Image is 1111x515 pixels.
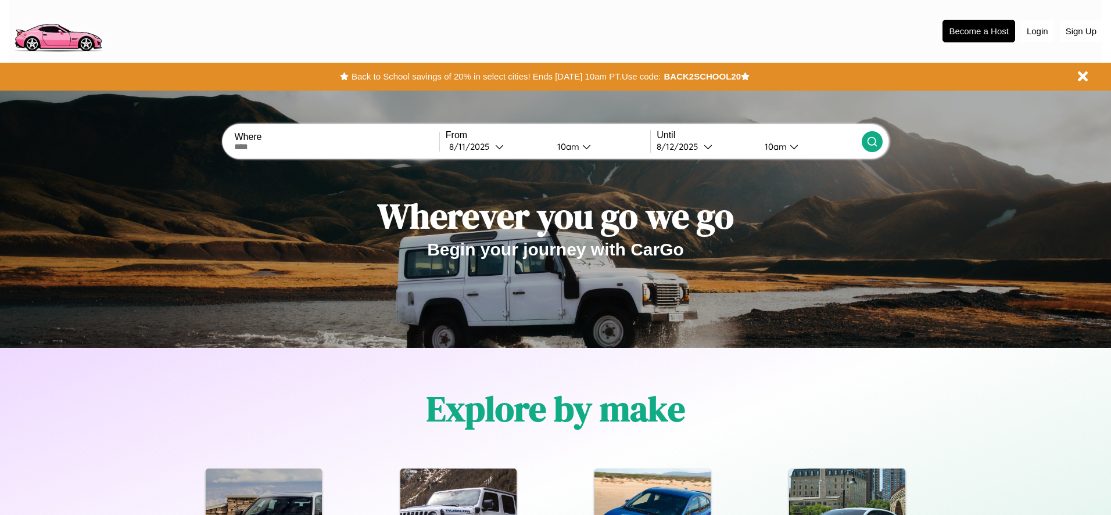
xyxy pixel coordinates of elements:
div: 10am [551,141,582,152]
button: Back to School savings of 20% in select cities! Ends [DATE] 10am PT.Use code: [349,69,664,85]
button: Become a Host [942,20,1015,42]
img: logo [9,6,107,55]
label: Where [234,132,439,142]
button: Sign Up [1060,20,1102,42]
div: 8 / 12 / 2025 [657,141,704,152]
button: 10am [755,141,861,153]
b: BACK2SCHOOL20 [664,71,741,81]
button: 10am [548,141,650,153]
h1: Explore by make [427,385,685,433]
label: Until [657,130,861,141]
div: 10am [759,141,790,152]
div: 8 / 11 / 2025 [449,141,495,152]
label: From [446,130,650,141]
button: 8/11/2025 [446,141,548,153]
button: Login [1021,20,1054,42]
